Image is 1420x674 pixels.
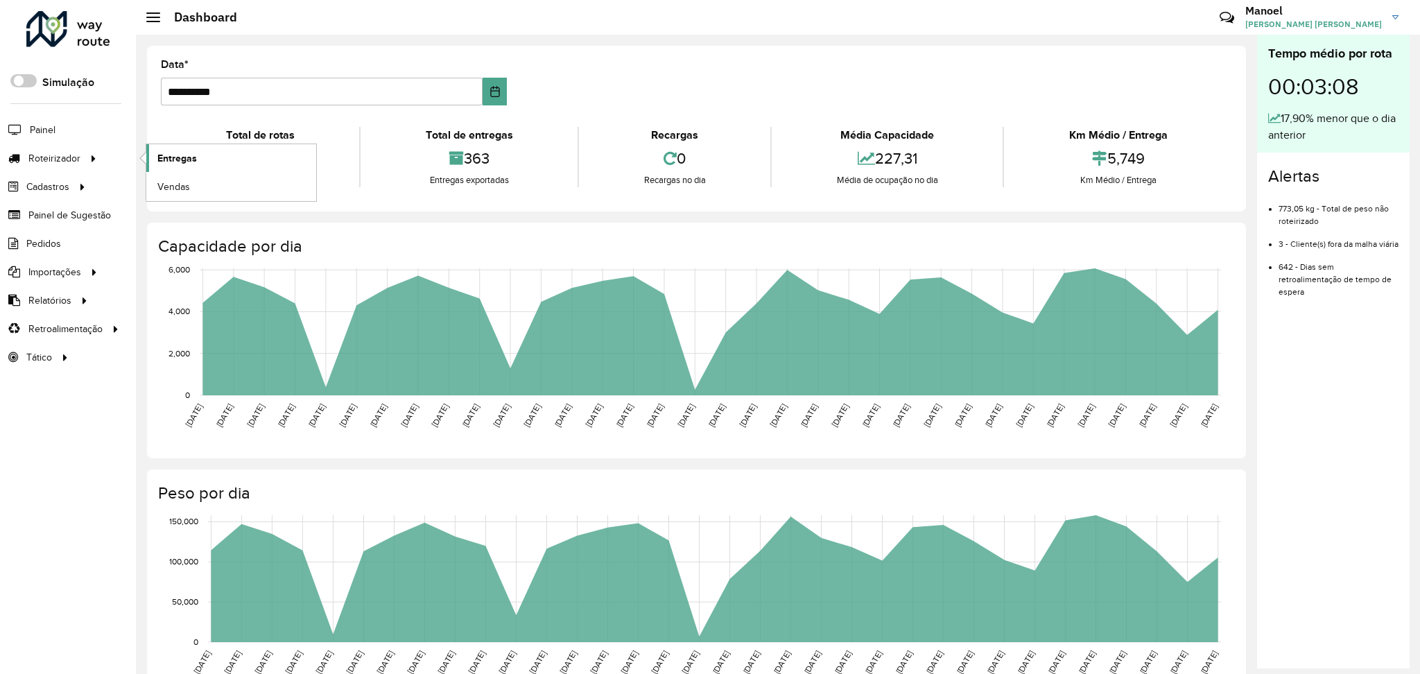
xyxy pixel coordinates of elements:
[26,236,61,251] span: Pedidos
[399,402,419,429] text: [DATE]
[953,402,973,429] text: [DATE]
[172,597,198,606] text: 50,000
[168,349,190,358] text: 2,000
[185,390,190,399] text: 0
[168,265,190,274] text: 6,000
[28,151,80,166] span: Roteirizador
[483,78,507,105] button: Choose Date
[28,293,71,308] span: Relatórios
[1268,44,1399,63] div: Tempo médio por rota
[1168,402,1188,429] text: [DATE]
[830,402,850,429] text: [DATE]
[1107,402,1127,429] text: [DATE]
[1245,4,1382,17] h3: Manoel
[983,402,1003,429] text: [DATE]
[193,637,198,646] text: 0
[184,402,204,429] text: [DATE]
[582,173,767,187] div: Recargas no dia
[245,402,266,429] text: [DATE]
[161,56,189,73] label: Data
[1007,127,1229,144] div: Km Médio / Entrega
[676,402,696,429] text: [DATE]
[775,173,999,187] div: Média de ocupação no dia
[169,558,198,567] text: 100,000
[364,144,574,173] div: 363
[146,144,316,172] a: Entregas
[28,208,111,223] span: Painel de Sugestão
[157,151,197,166] span: Entregas
[775,144,999,173] div: 227,31
[1279,227,1399,250] li: 3 - Cliente(s) fora da malha viária
[460,402,480,429] text: [DATE]
[1268,110,1399,144] div: 17,90% menor que o dia anterior
[553,402,573,429] text: [DATE]
[146,173,316,200] a: Vendas
[1279,192,1399,227] li: 773,05 kg - Total de peso não roteirizado
[922,402,942,429] text: [DATE]
[492,402,512,429] text: [DATE]
[738,402,758,429] text: [DATE]
[1268,63,1399,110] div: 00:03:08
[1212,3,1242,33] a: Contato Rápido
[168,307,190,316] text: 4,000
[1245,18,1382,31] span: [PERSON_NAME] [PERSON_NAME]
[364,127,574,144] div: Total de entregas
[645,402,665,429] text: [DATE]
[860,402,881,429] text: [DATE]
[891,402,911,429] text: [DATE]
[158,236,1232,257] h4: Capacidade por dia
[160,10,237,25] h2: Dashboard
[768,402,788,429] text: [DATE]
[584,402,604,429] text: [DATE]
[582,127,767,144] div: Recargas
[1279,250,1399,298] li: 642 - Dias sem retroalimentação de tempo de espera
[430,402,450,429] text: [DATE]
[169,517,198,526] text: 150,000
[707,402,727,429] text: [DATE]
[338,402,358,429] text: [DATE]
[1014,402,1034,429] text: [DATE]
[276,402,296,429] text: [DATE]
[42,74,94,91] label: Simulação
[368,402,388,429] text: [DATE]
[614,402,634,429] text: [DATE]
[164,127,356,144] div: Total de rotas
[1045,402,1065,429] text: [DATE]
[1007,144,1229,173] div: 5,749
[1054,4,1199,42] div: Críticas? Dúvidas? Elogios? Sugestões? Entre em contato conosco!
[1007,173,1229,187] div: Km Médio / Entrega
[799,402,819,429] text: [DATE]
[775,127,999,144] div: Média Capacidade
[1268,166,1399,187] h4: Alertas
[214,402,234,429] text: [DATE]
[1137,402,1157,429] text: [DATE]
[157,180,190,194] span: Vendas
[522,402,542,429] text: [DATE]
[26,180,69,194] span: Cadastros
[306,402,327,429] text: [DATE]
[1199,402,1219,429] text: [DATE]
[158,483,1232,503] h4: Peso por dia
[30,123,55,137] span: Painel
[1076,402,1096,429] text: [DATE]
[26,350,52,365] span: Tático
[582,144,767,173] div: 0
[28,322,103,336] span: Retroalimentação
[364,173,574,187] div: Entregas exportadas
[28,265,81,279] span: Importações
